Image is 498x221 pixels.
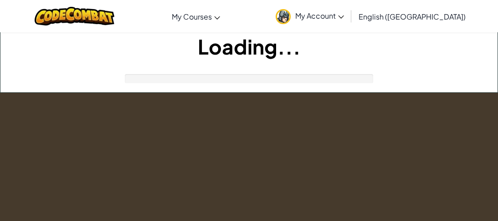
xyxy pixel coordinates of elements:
[0,32,498,60] h1: Loading...
[167,4,225,29] a: My Courses
[172,12,212,21] span: My Courses
[354,4,470,29] a: English ([GEOGRAPHIC_DATA])
[276,9,291,24] img: avatar
[271,2,349,30] a: My Account
[359,12,466,21] span: English ([GEOGRAPHIC_DATA])
[35,7,114,25] img: CodeCombat logo
[295,11,344,20] span: My Account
